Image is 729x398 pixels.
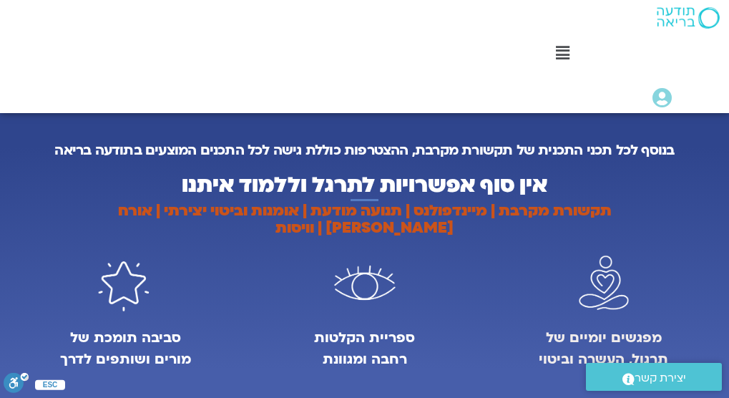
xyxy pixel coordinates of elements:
[586,363,722,391] a: יצירת קשר
[53,203,677,237] h4: תקשורת מקרבת | מיינדפולנס | תנועה מודעת | אומנות וביטוי יצירתי | אורח [PERSON_NAME] | וויסות
[635,369,686,388] span: יצירת קשר
[54,141,674,160] strong: בנוסף לכל תכני התכנית של תקשורת מקרבת, ההצטרפות כוללת גישה לכל התכנים המוצעים בתודעה בריאה
[657,7,720,29] img: תודעה בריאה
[299,327,431,372] figcaption: ספריית הקלטות רחבה ומגוונת
[53,173,677,198] h2: אין סוף אפשרויות לתרגל וללמוד איתנו
[60,327,192,372] figcaption: סביבה תומכת של מורים ושותפים לדרך
[538,327,670,372] figcaption: מפגשים יומיים של תרגול, העשרה וביטוי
